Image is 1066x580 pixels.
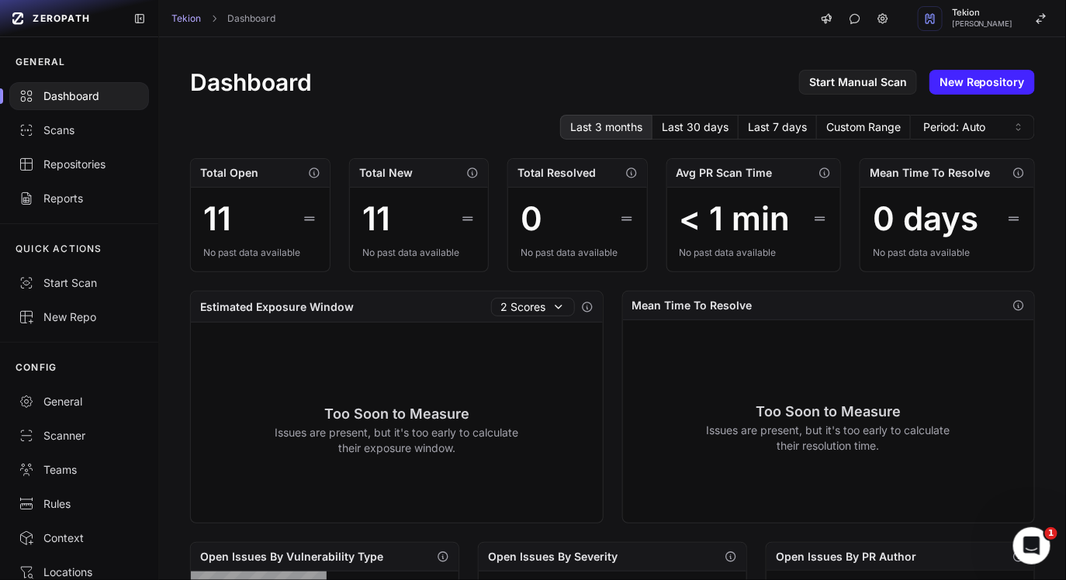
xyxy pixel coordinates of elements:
[799,70,917,95] a: Start Manual Scan
[521,200,542,237] div: 0
[171,12,275,25] nav: breadcrumb
[1045,527,1057,540] span: 1
[359,165,413,181] h2: Total New
[203,247,317,259] div: No past data available
[275,425,519,456] p: Issues are present, but it's too early to calculate their exposure window.
[200,165,258,181] h2: Total Open
[680,200,791,237] div: < 1 min
[706,401,950,423] h3: Too Soon to Measure
[776,549,916,564] h2: Open Issues By PR Author
[190,68,312,96] h1: Dashboard
[16,56,65,68] p: GENERAL
[19,428,140,444] div: Scanner
[517,165,596,181] h2: Total Resolved
[952,20,1013,28] span: [PERSON_NAME]
[19,564,140,580] div: Locations
[227,12,275,25] a: Dashboard
[870,165,990,181] h2: Mean Time To Resolve
[680,247,829,259] div: No past data available
[33,12,90,25] span: ZEROPATH
[19,157,140,172] div: Repositories
[362,200,390,237] div: 11
[929,70,1035,95] a: New Repository
[209,13,220,24] svg: chevron right,
[16,361,57,374] p: CONFIG
[873,247,1022,259] div: No past data available
[560,115,652,140] button: Last 3 months
[19,88,140,104] div: Dashboard
[19,123,140,138] div: Scans
[1012,121,1025,133] svg: caret sort,
[739,115,817,140] button: Last 7 days
[521,247,635,259] div: No past data available
[706,423,950,454] p: Issues are present, but it's too early to calculate their resolution time.
[19,496,140,512] div: Rules
[19,394,140,409] div: General
[488,549,618,564] h2: Open Issues By Severity
[632,298,753,313] h2: Mean Time To Resolve
[873,200,978,237] div: 0 days
[19,530,140,546] div: Context
[16,243,102,255] p: QUICK ACTIONS
[362,247,476,259] div: No past data available
[923,119,986,135] span: Period: Auto
[677,165,773,181] h2: Avg PR Scan Time
[652,115,739,140] button: Last 30 days
[200,299,354,315] h2: Estimated Exposure Window
[200,549,383,564] h2: Open Issues By Vulnerability Type
[19,462,140,478] div: Teams
[171,12,201,25] a: Tekion
[203,200,231,237] div: 11
[817,115,911,140] button: Custom Range
[19,275,140,291] div: Start Scan
[1013,527,1050,564] iframe: Intercom live chat
[952,9,1013,17] span: Tekion
[19,309,140,325] div: New Repo
[19,191,140,206] div: Reports
[491,298,575,316] button: 2 Scores
[275,403,519,425] h3: Too Soon to Measure
[6,6,121,31] a: ZEROPATH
